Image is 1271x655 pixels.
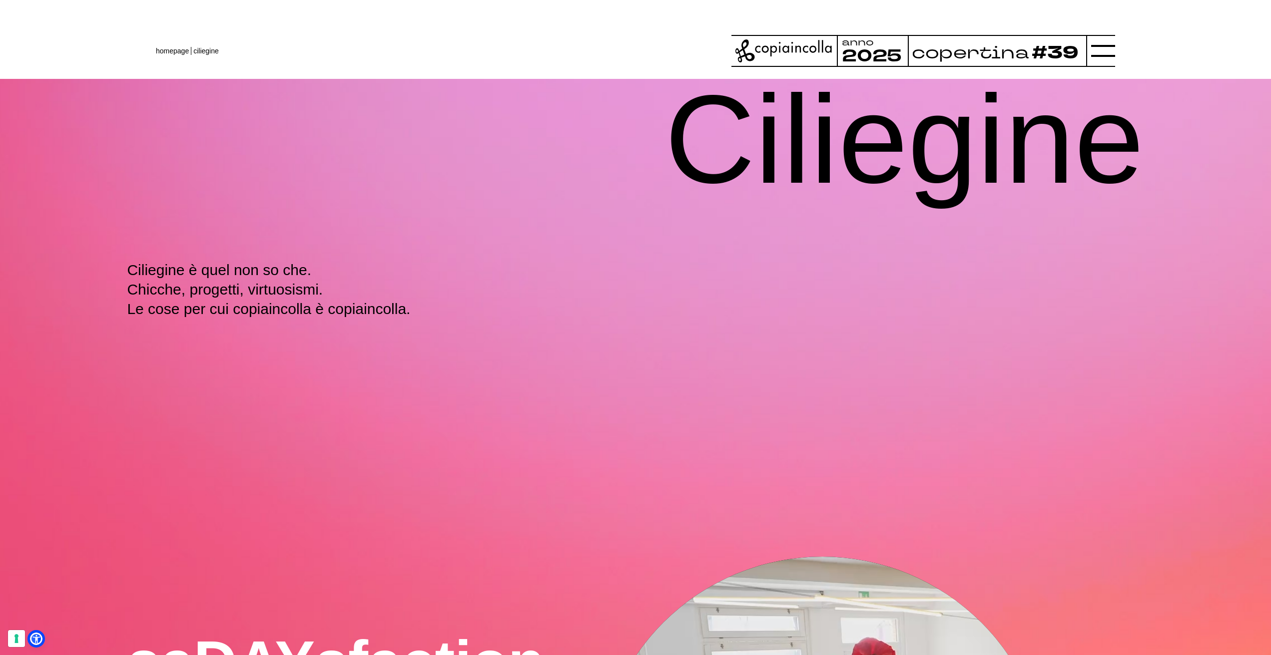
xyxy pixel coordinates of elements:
[842,35,874,48] tspan: anno
[127,260,534,319] p: Ciliegine è quel non so che. Chicche, progetti, virtuosismi. Le cose per cui copiaincolla è copia...
[912,41,1031,64] tspan: copertina
[842,44,902,67] tspan: 2025
[193,47,219,55] span: ciliegine
[156,47,189,55] a: homepage
[665,52,1144,227] h1: Ciliegine
[1034,41,1081,66] tspan: #39
[8,630,25,647] button: Le tue preferenze relative al consenso per le tecnologie di tracciamento
[30,633,42,645] a: Open Accessibility Menu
